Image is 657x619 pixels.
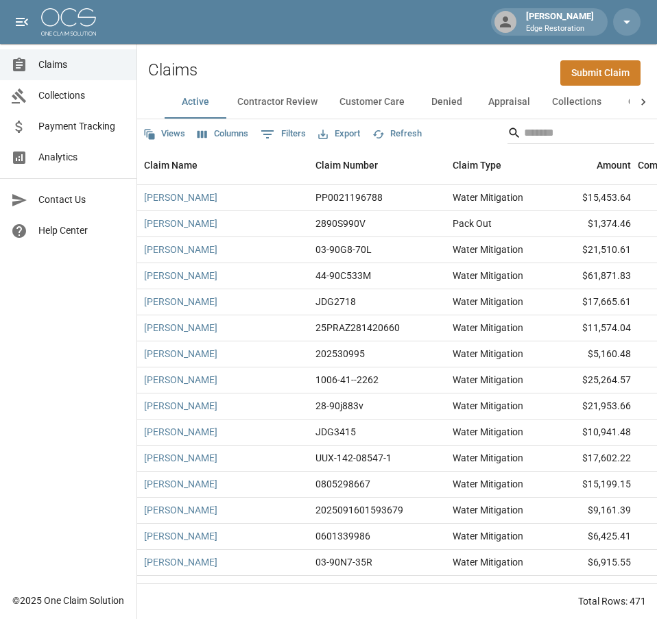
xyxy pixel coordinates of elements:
div: 2890S990V [315,217,366,230]
button: Export [315,123,363,145]
div: 1006-41--2262 [315,373,379,387]
div: Claim Type [453,146,501,184]
div: $15,453.64 [549,185,638,211]
div: Amount [597,146,631,184]
a: [PERSON_NAME] [144,503,217,517]
div: Water Mitigation [453,295,523,308]
div: UUX-142-08547-1 [315,451,392,465]
a: [PERSON_NAME] [144,399,217,413]
button: Appraisal [477,86,541,119]
div: © 2025 One Claim Solution [12,594,124,607]
div: Claim Type [446,146,549,184]
div: Water Mitigation [453,321,523,335]
a: Submit Claim [560,60,641,86]
div: Water Mitigation [453,451,523,465]
div: Asbestos [453,581,492,595]
div: Claim Number [315,146,378,184]
a: [PERSON_NAME] [144,373,217,387]
p: Edge Restoration [526,23,594,35]
a: [PERSON_NAME] [144,477,217,491]
a: [PERSON_NAME] [144,529,217,543]
img: ocs-logo-white-transparent.png [41,8,96,36]
a: [PERSON_NAME] [144,321,217,335]
div: Pack Out [453,217,492,230]
div: PP0021196788 [315,191,383,204]
button: Refresh [369,123,425,145]
span: Payment Tracking [38,119,126,134]
a: [PERSON_NAME] [144,425,217,439]
div: 202530995 [315,347,365,361]
button: Views [140,123,189,145]
span: Analytics [38,150,126,165]
div: $5,160.48 [549,341,638,367]
div: Water Mitigation [453,425,523,439]
a: [PERSON_NAME] [144,269,217,282]
div: Water Mitigation [453,399,523,413]
div: $6,915.55 [549,550,638,576]
a: [PERSON_NAME] [144,243,217,256]
div: $9,161.39 [549,498,638,524]
div: Search [507,122,654,147]
button: Customer Care [328,86,416,119]
button: Select columns [194,123,252,145]
div: Water Mitigation [453,191,523,204]
div: 28-90j883v [315,399,363,413]
div: $21,953.66 [549,393,638,420]
div: Water Mitigation [453,503,523,517]
div: Claim Name [144,146,198,184]
div: Water Mitigation [453,373,523,387]
button: Show filters [257,123,309,145]
span: Collections [38,88,126,103]
div: Water Mitigation [453,477,523,491]
div: Water Mitigation [453,555,523,569]
a: [PERSON_NAME] [144,295,217,308]
div: Claim Name [137,146,309,184]
span: Contact Us [38,193,126,207]
a: [PERSON_NAME] [144,555,217,569]
div: $15,199.15 [549,472,638,498]
div: $5,564.97 [549,576,638,602]
div: $17,665.61 [549,289,638,315]
a: [PERSON_NAME] [144,581,217,595]
div: 44-90C533M [315,269,371,282]
div: Claim Number [309,146,446,184]
button: Collections [541,86,612,119]
button: open drawer [8,8,36,36]
div: 0805298667 [315,477,370,491]
div: 03-90G8-70L [315,243,372,256]
div: Water Mitigation [453,269,523,282]
div: dynamic tabs [165,86,630,119]
div: $17,602.22 [549,446,638,472]
button: Denied [416,86,477,119]
div: $21,510.61 [549,237,638,263]
div: $1,374.46 [549,211,638,237]
div: 0601339986 [315,529,370,543]
div: $11,574.04 [549,315,638,341]
div: Amount [549,146,638,184]
h2: Claims [148,60,198,80]
div: 25PRAZ281420660 [315,321,400,335]
div: $61,871.83 [549,263,638,289]
a: [PERSON_NAME] [144,191,217,204]
div: Total Rows: 471 [578,594,646,608]
div: JDG3415 [315,425,356,439]
span: Claims [38,58,126,72]
div: $6,425.41 [549,524,638,550]
div: 0388V812T [315,581,366,595]
button: Contractor Review [226,86,328,119]
a: [PERSON_NAME] [144,451,217,465]
div: 2025091601593679 [315,503,403,517]
div: $10,941.48 [549,420,638,446]
span: Help Center [38,223,126,238]
div: JDG2718 [315,295,356,308]
button: Active [165,86,226,119]
div: 03-90N7-35R [315,555,372,569]
div: Water Mitigation [453,243,523,256]
a: [PERSON_NAME] [144,347,217,361]
a: [PERSON_NAME] [144,217,217,230]
div: Water Mitigation [453,529,523,543]
div: [PERSON_NAME] [521,10,599,34]
div: Water Mitigation [453,347,523,361]
div: $25,264.57 [549,367,638,393]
